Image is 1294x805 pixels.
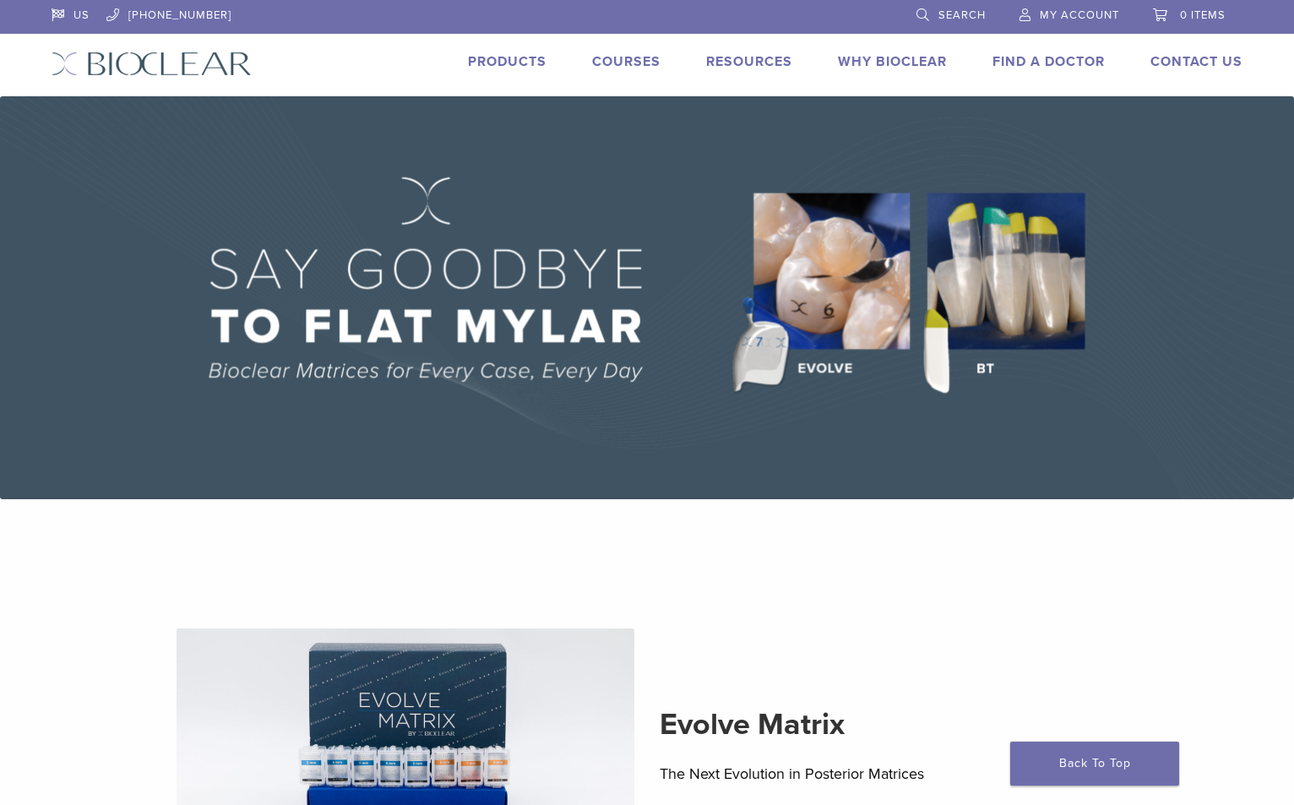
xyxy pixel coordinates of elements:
[468,53,546,70] a: Products
[1150,53,1242,70] a: Contact Us
[1040,8,1119,22] span: My Account
[592,53,661,70] a: Courses
[838,53,947,70] a: Why Bioclear
[1010,742,1179,786] a: Back To Top
[52,52,252,76] img: Bioclear
[660,761,1118,786] p: The Next Evolution in Posterior Matrices
[660,704,1118,745] h2: Evolve Matrix
[992,53,1105,70] a: Find A Doctor
[1180,8,1226,22] span: 0 items
[938,8,986,22] span: Search
[706,53,792,70] a: Resources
